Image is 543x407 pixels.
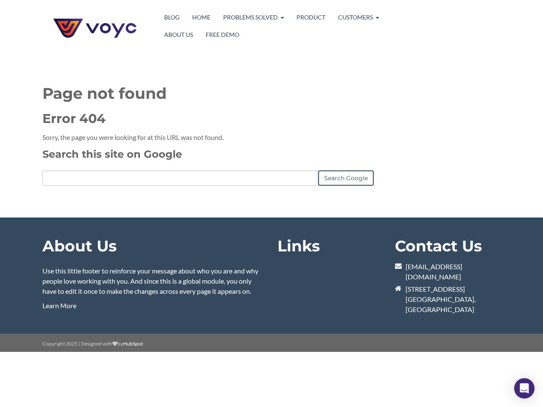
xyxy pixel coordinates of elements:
[42,132,501,142] p: Sorry, the page you were looking for at this URL was not found.
[318,170,374,186] a: Search Google
[406,284,501,315] div: [STREET_ADDRESS] [GEOGRAPHIC_DATA], [GEOGRAPHIC_DATA]
[42,82,501,105] h1: Page not found
[42,109,501,128] h2: Error 404
[42,234,266,257] h1: About Us
[42,147,501,162] label: Search this site on Google
[514,378,535,399] div: Open Intercom Messenger
[160,26,197,43] a: About us
[395,234,501,257] h1: Contact Us
[292,8,330,26] a: Product
[42,267,258,295] span: Use this little footer to reinforce your message about who you are and why people love working wi...
[202,26,244,43] a: Free Demo
[219,8,288,26] a: Problems solved
[406,262,462,281] a: [EMAIL_ADDRESS][DOMAIN_NAME]
[160,8,184,26] a: Blog
[188,8,215,26] a: Home
[123,340,143,347] a: HubSpot
[42,301,76,309] a: Learn More
[277,234,383,257] h1: Links
[334,8,383,26] a: Customers
[42,340,143,347] span: Copyright 2025 | Designed with by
